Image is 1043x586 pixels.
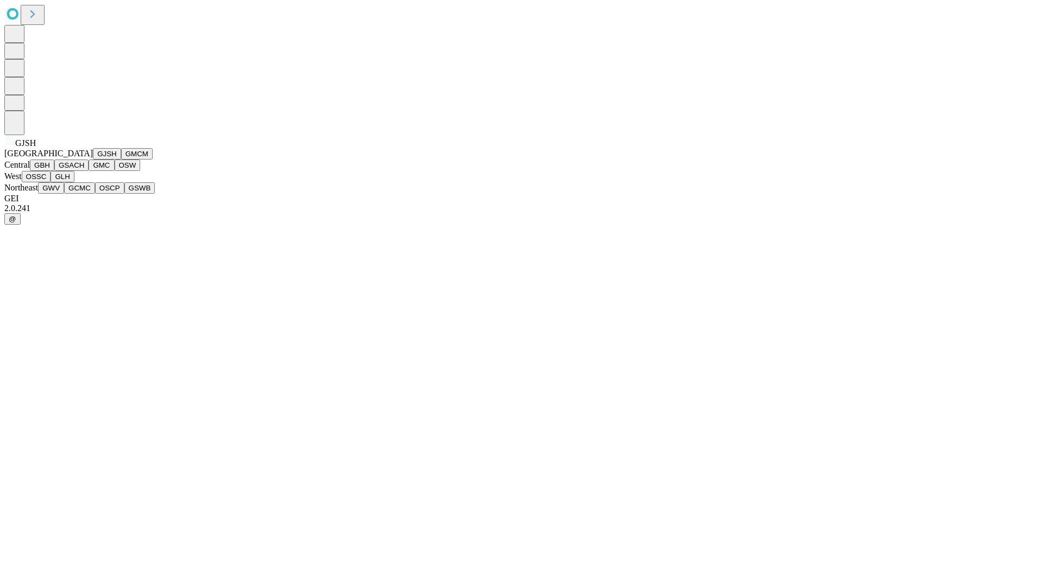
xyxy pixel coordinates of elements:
button: GJSH [93,148,121,160]
button: GBH [30,160,54,171]
button: GWV [38,182,64,194]
span: [GEOGRAPHIC_DATA] [4,149,93,158]
span: Northeast [4,183,38,192]
span: @ [9,215,16,223]
span: West [4,171,22,181]
span: Central [4,160,30,169]
button: OSW [115,160,141,171]
span: GJSH [15,138,36,148]
button: @ [4,213,21,225]
button: GMCM [121,148,153,160]
button: OSSC [22,171,51,182]
div: GEI [4,194,1039,203]
button: GMC [89,160,114,171]
button: GSWB [124,182,155,194]
button: GSACH [54,160,89,171]
div: 2.0.241 [4,203,1039,213]
button: OSCP [95,182,124,194]
button: GLH [51,171,74,182]
button: GCMC [64,182,95,194]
